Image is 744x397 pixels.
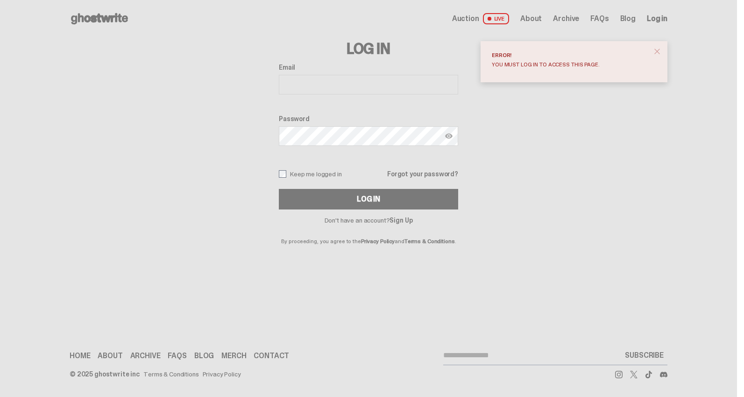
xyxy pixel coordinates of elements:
[221,352,246,360] a: Merch
[254,352,289,360] a: Contact
[279,170,342,178] label: Keep me logged in
[387,171,458,177] a: Forgot your password?
[649,43,666,60] button: close
[279,217,458,224] p: Don't have an account?
[553,15,579,22] a: Archive
[492,62,649,67] div: You must log in to access this page.
[390,216,412,224] a: Sign Up
[279,170,286,178] input: Keep me logged in
[452,15,479,22] span: Auction
[143,371,198,377] a: Terms & Conditions
[361,238,395,245] a: Privacy Policy
[452,13,509,24] a: Auction LIVE
[620,15,636,22] a: Blog
[445,132,453,140] img: Show password
[492,52,649,58] div: Error!
[130,352,161,360] a: Archive
[279,115,458,123] label: Password
[357,195,380,203] div: Log In
[98,352,122,360] a: About
[279,64,458,71] label: Email
[279,224,458,244] p: By proceeding, you agree to the and .
[647,15,667,22] a: Log in
[590,15,609,22] a: FAQs
[279,189,458,209] button: Log In
[404,238,455,245] a: Terms & Conditions
[194,352,214,360] a: Blog
[70,352,90,360] a: Home
[621,346,667,365] button: SUBSCRIBE
[520,15,542,22] a: About
[168,352,186,360] a: FAQs
[483,13,510,24] span: LIVE
[70,371,140,377] div: © 2025 ghostwrite inc
[203,371,241,377] a: Privacy Policy
[279,41,458,56] h3: Log In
